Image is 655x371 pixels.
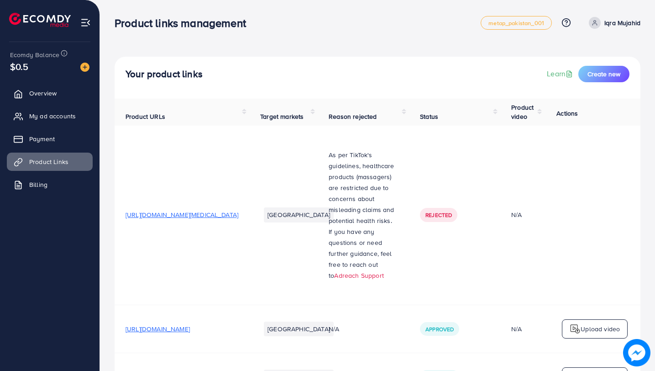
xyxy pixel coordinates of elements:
span: Product Links [29,157,68,166]
a: My ad accounts [7,107,93,125]
button: Create new [578,66,629,82]
li: [GEOGRAPHIC_DATA] [264,322,334,336]
img: image [80,63,89,72]
span: Product video [511,103,534,121]
a: Billing [7,175,93,194]
span: metap_pakistan_001 [488,20,544,26]
a: Product Links [7,153,93,171]
p: Upload video [581,323,620,334]
a: Iqra Mujahid [585,17,640,29]
span: N/A [329,324,339,334]
span: Reason rejected [329,112,377,121]
div: N/A [511,210,534,219]
img: logo [570,323,581,334]
p: Iqra Mujahid [604,17,640,28]
span: Product URLs [126,112,165,121]
span: Overview [29,89,57,98]
span: Payment [29,134,55,143]
span: Rejected [425,211,452,219]
a: Adreach Support [334,271,383,280]
li: [GEOGRAPHIC_DATA] [264,207,334,222]
img: menu [80,17,91,28]
a: Overview [7,84,93,102]
p: If you have any questions or need further guidance, feel free to reach out to [329,226,398,281]
a: Learn [547,69,575,79]
span: [URL][DOMAIN_NAME][MEDICAL_DATA] [126,210,238,219]
span: [URL][DOMAIN_NAME] [126,324,190,334]
span: Ecomdy Balance [10,50,59,59]
a: metap_pakistan_001 [481,16,552,30]
span: Billing [29,180,47,189]
p: As per TikTok's guidelines, healthcare products (massagers) are restricted due to concerns about ... [329,149,398,226]
h3: Product links management [115,16,253,30]
span: Actions [556,109,578,118]
span: Status [420,112,438,121]
span: Create new [587,69,620,79]
img: image [623,339,650,366]
div: N/A [511,324,534,334]
span: Target markets [260,112,304,121]
span: $0.5 [10,60,29,73]
span: Approved [425,325,454,333]
h4: Your product links [126,69,203,80]
span: My ad accounts [29,111,76,121]
a: Payment [7,130,93,148]
img: logo [9,13,71,27]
